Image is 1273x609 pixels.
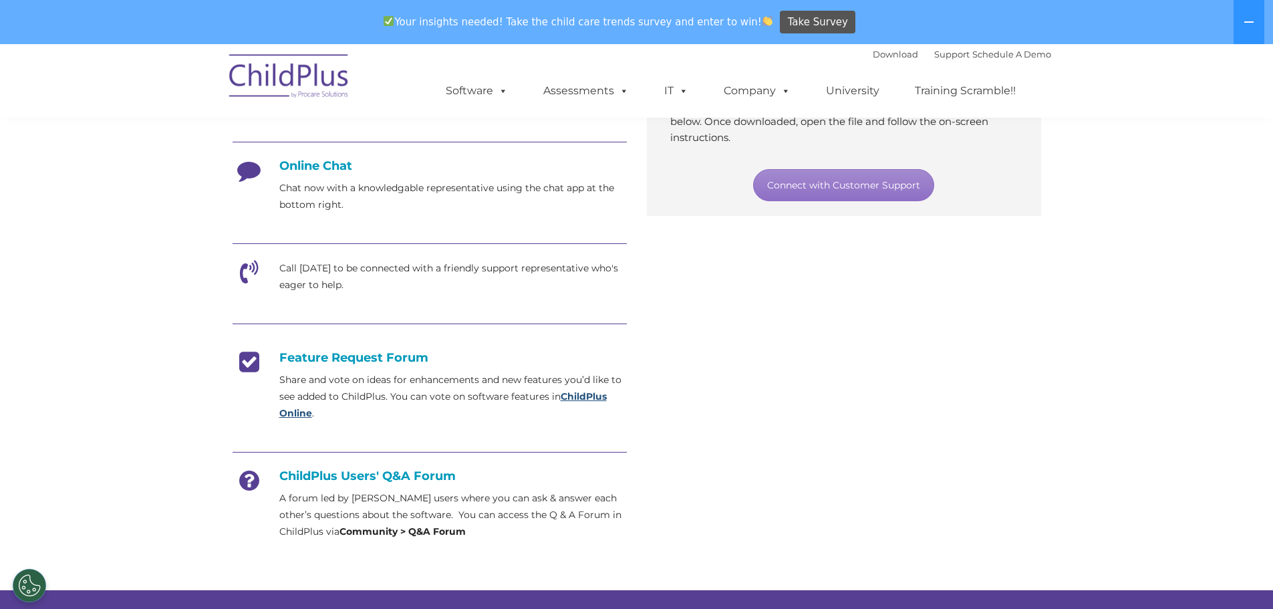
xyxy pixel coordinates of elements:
a: Schedule A Demo [972,49,1051,59]
a: Software [432,78,521,104]
a: University [813,78,893,104]
a: IT [651,78,702,104]
h4: ChildPlus Users' Q&A Forum [233,469,627,483]
p: Share and vote on ideas for enhancements and new features you’d like to see added to ChildPlus. Y... [279,372,627,422]
a: ChildPlus Online [279,390,607,419]
strong: Community > Q&A Forum [339,525,466,537]
a: Assessments [530,78,642,104]
p: Call [DATE] to be connected with a friendly support representative who's eager to help. [279,260,627,293]
a: Take Survey [780,11,855,34]
a: Support [934,49,970,59]
p: A forum led by [PERSON_NAME] users where you can ask & answer each other’s questions about the so... [279,490,627,540]
img: 👏 [762,16,772,26]
a: Connect with Customer Support [753,169,934,201]
a: Training Scramble!! [901,78,1029,104]
img: ChildPlus by Procare Solutions [223,45,356,112]
img: ✅ [384,16,394,26]
span: Your insights needed! Take the child care trends survey and enter to win! [378,9,779,35]
a: Company [710,78,804,104]
span: Take Survey [788,11,848,34]
p: Chat now with a knowledgable representative using the chat app at the bottom right. [279,180,627,213]
h4: Online Chat [233,158,627,173]
h4: Feature Request Forum [233,350,627,365]
button: Cookies Settings [13,569,46,602]
a: Download [873,49,918,59]
font: | [873,49,1051,59]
